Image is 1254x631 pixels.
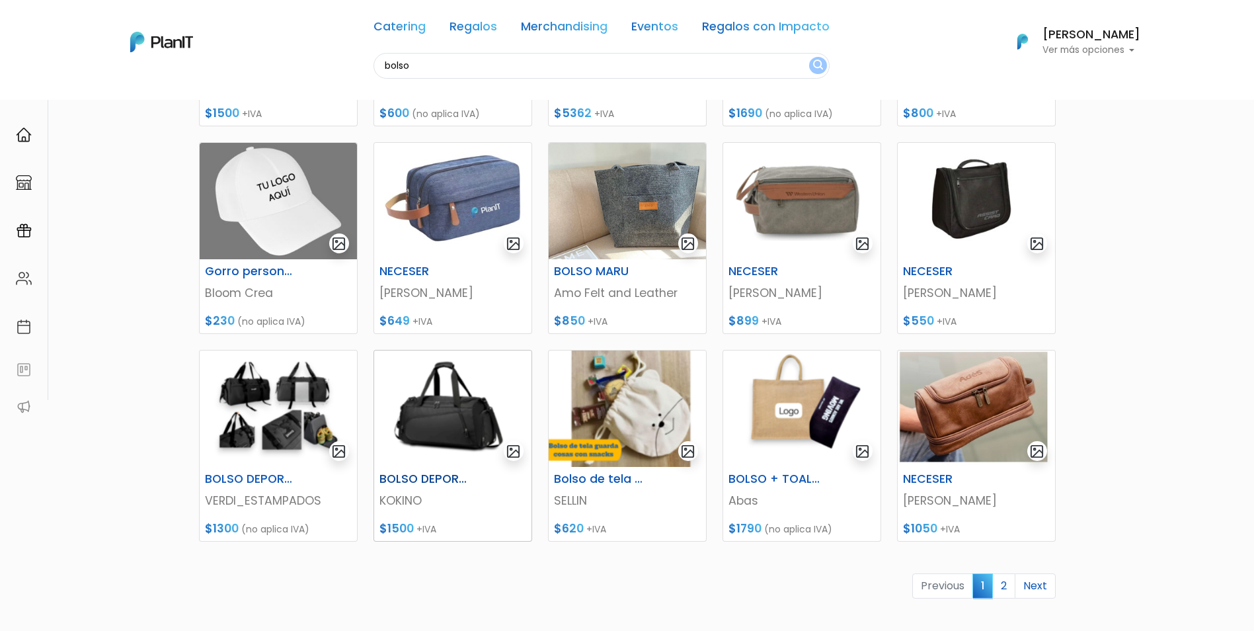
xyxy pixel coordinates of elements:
[197,472,305,486] h6: BOLSO DEPORTIVO
[903,284,1050,302] p: [PERSON_NAME]
[554,105,592,121] span: $5362
[16,271,32,286] img: people-662611757002400ad9ed0e3c099ab2801c6687ba6c219adb57efc949bc21e19d.svg
[631,21,678,37] a: Eventos
[68,13,190,38] div: ¿Necesitás ayuda?
[762,315,781,328] span: +IVA
[379,521,414,536] span: $1500
[586,523,606,536] span: +IVA
[903,105,933,121] span: $800
[16,175,32,190] img: marketplace-4ceaa7011d94191e9ded77b95e3339b90024bf715f7c57f8cf31f2d8c509eaba.svg
[200,351,357,467] img: thumb_Captura_de_pantalla_2025-05-29_132914.png
[549,143,706,259] img: thumb_bolso_manu_3.png
[723,351,881,467] img: thumb_Captura_de_pantalla_2025-09-15_104901.png
[972,573,993,598] span: 1
[728,284,875,302] p: [PERSON_NAME]
[205,492,352,509] p: VERDI_ESTAMPADOS
[728,105,762,121] span: $1690
[331,236,346,251] img: gallery-light
[554,492,701,509] p: SELLIN
[242,107,262,120] span: +IVA
[197,265,305,278] h6: Gorro personalizado
[373,350,532,542] a: gallery-light BOLSO DEPORTIVO KOKINO $1500 +IVA
[549,351,706,467] img: thumb_Captura_de_pantalla_2025-07-30_112747.png
[412,315,432,328] span: +IVA
[412,107,480,120] span: (no aplica IVA)
[1042,29,1140,41] h6: [PERSON_NAME]
[903,313,934,329] span: $550
[728,521,762,536] span: $1790
[895,472,1003,486] h6: NECESER
[992,573,1015,599] a: 2
[237,315,305,328] span: (no aplica IVA)
[16,319,32,335] img: calendar-87d922413cdce8b2cf7b7f5f62616a5cf9e4887200fb71536465627b3292af00.svg
[721,265,829,278] h6: NECESER
[897,350,1056,542] a: gallery-light NECESER [PERSON_NAME] $1050 +IVA
[723,350,881,542] a: gallery-light BOLSO + TOALLA Abas $1790 (no aplica IVA)
[548,350,707,542] a: gallery-light Bolso de tela guarda cosas con snacks SELLIN $620 +IVA
[205,313,235,329] span: $230
[546,472,654,486] h6: Bolso de tela guarda cosas con snacks
[373,142,532,334] a: gallery-light NECESER [PERSON_NAME] $649 +IVA
[1008,27,1037,56] img: PlanIt Logo
[199,142,358,334] a: gallery-light Gorro personalizado Bloom Crea $230 (no aplica IVA)
[1000,24,1140,59] button: PlanIt Logo [PERSON_NAME] Ver más opciones
[680,444,695,459] img: gallery-light
[200,143,357,259] img: thumb_WhatsApp_Image_2023-11-17_at_09.56.11__1_.jpeg
[16,399,32,415] img: partners-52edf745621dab592f3b2c58e3bca9d71375a7ef29c3b500c9f145b62cc070d4.svg
[16,223,32,239] img: campaigns-02234683943229c281be62815700db0a1741e53638e28bf9629b52c665b00959.svg
[1029,236,1044,251] img: gallery-light
[903,521,937,536] span: $1050
[199,350,358,542] a: gallery-light BOLSO DEPORTIVO VERDI_ESTAMPADOS $1300 (no aplica IVA)
[16,362,32,378] img: feedback-78b5a0c8f98aac82b08bfc38622c3050aee476f2c9584af64705fc4e61158814.svg
[855,236,870,251] img: gallery-light
[1042,46,1140,55] p: Ver más opciones
[374,143,531,259] img: thumb_7E073267-E896-458E-9A1D-442C73EB9A8A.jpeg
[205,521,239,536] span: $1300
[702,21,830,37] a: Regalos con Impacto
[721,472,829,486] h6: BOLSO + TOALLA
[374,351,531,467] img: thumb_Captura_de_pantalla_2025-05-29_133217.png
[205,105,239,121] span: $1500
[937,315,957,328] span: +IVA
[379,284,526,302] p: [PERSON_NAME]
[903,492,1050,509] p: [PERSON_NAME]
[373,21,426,37] a: Catering
[554,521,584,536] span: $620
[723,142,881,334] a: gallery-light NECESER [PERSON_NAME] $899 +IVA
[588,315,607,328] span: +IVA
[450,21,497,37] a: Regalos
[506,236,521,251] img: gallery-light
[764,523,832,536] span: (no aplica IVA)
[548,142,707,334] a: gallery-light BOLSO MARU Amo Felt and Leather $850 +IVA
[1015,573,1056,599] a: Next
[1029,444,1044,459] img: gallery-light
[331,444,346,459] img: gallery-light
[379,313,410,329] span: $649
[765,107,833,120] span: (no aplica IVA)
[130,32,193,52] img: PlanIt Logo
[897,142,1056,334] a: gallery-light NECESER [PERSON_NAME] $550 +IVA
[728,313,759,329] span: $899
[554,313,585,329] span: $850
[594,107,614,120] span: +IVA
[723,143,881,259] img: thumb_Dise%C3%B1o_sin_t%C3%ADtulo__36_.png
[521,21,607,37] a: Merchandising
[372,265,480,278] h6: NECESER
[898,351,1055,467] img: thumb_9F60F0B4-19FF-4A62-88F9-0D346AAFC79D.jpeg
[936,107,956,120] span: +IVA
[241,523,309,536] span: (no aplica IVA)
[895,265,1003,278] h6: NECESER
[546,265,654,278] h6: BOLSO MARU
[372,472,480,486] h6: BOLSO DEPORTIVO
[205,284,352,302] p: Bloom Crea
[373,53,830,79] input: Buscá regalos, desayunos, y más
[813,60,823,72] img: search_button-432b6d5273f82d61273b3651a40e1bd1b912527efae98b1b7a1b2c0702e16a8d.svg
[855,444,870,459] img: gallery-light
[379,492,526,509] p: KOKINO
[506,444,521,459] img: gallery-light
[680,236,695,251] img: gallery-light
[728,492,875,509] p: Abas
[416,523,436,536] span: +IVA
[554,284,701,302] p: Amo Felt and Leather
[379,105,409,121] span: $600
